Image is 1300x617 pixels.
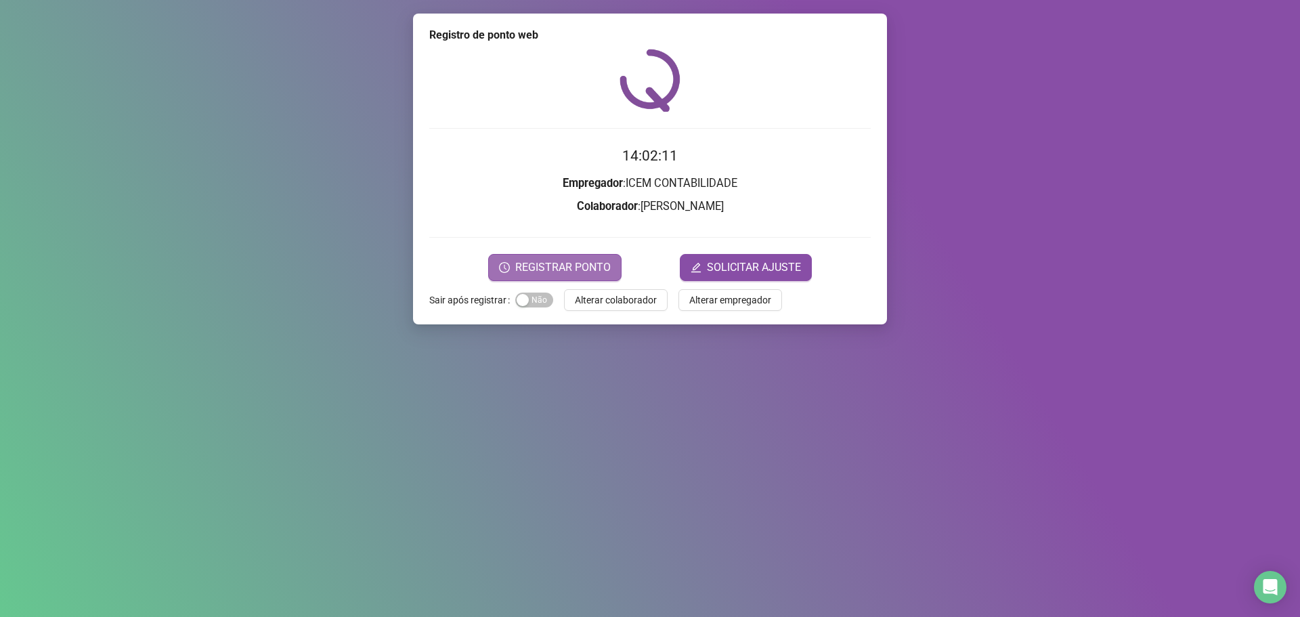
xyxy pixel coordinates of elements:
div: Open Intercom Messenger [1254,571,1286,603]
button: REGISTRAR PONTO [488,254,622,281]
span: SOLICITAR AJUSTE [707,259,801,276]
span: clock-circle [499,262,510,273]
button: Alterar colaborador [564,289,668,311]
strong: Colaborador [577,200,638,213]
img: QRPoint [620,49,680,112]
h3: : ICEM CONTABILIDADE [429,175,871,192]
h3: : [PERSON_NAME] [429,198,871,215]
button: editSOLICITAR AJUSTE [680,254,812,281]
div: Registro de ponto web [429,27,871,43]
button: Alterar empregador [678,289,782,311]
label: Sair após registrar [429,289,515,311]
span: edit [691,262,701,273]
span: REGISTRAR PONTO [515,259,611,276]
span: Alterar colaborador [575,293,657,307]
time: 14:02:11 [622,148,678,164]
span: Alterar empregador [689,293,771,307]
strong: Empregador [563,177,623,190]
